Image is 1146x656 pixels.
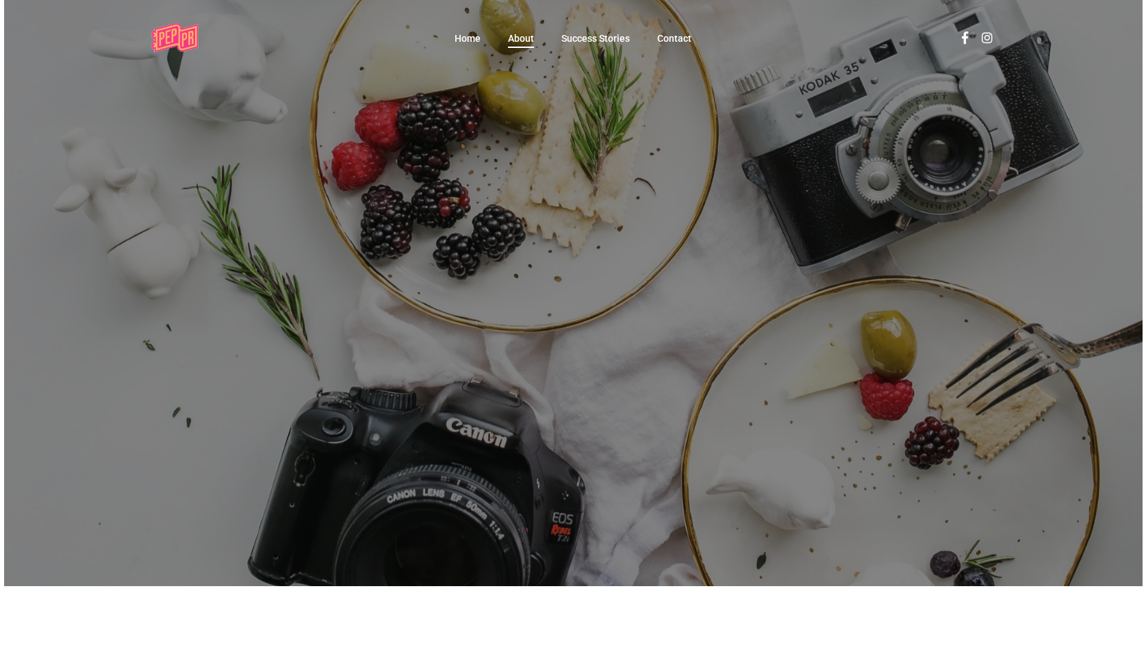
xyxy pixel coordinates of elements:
[561,34,630,43] a: Success Stories
[657,33,691,44] span: Contact
[455,34,481,43] a: Home
[508,33,534,44] span: About
[508,34,534,43] a: About
[657,34,691,43] a: Contact
[455,33,481,44] span: Home
[561,33,630,44] span: Success Stories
